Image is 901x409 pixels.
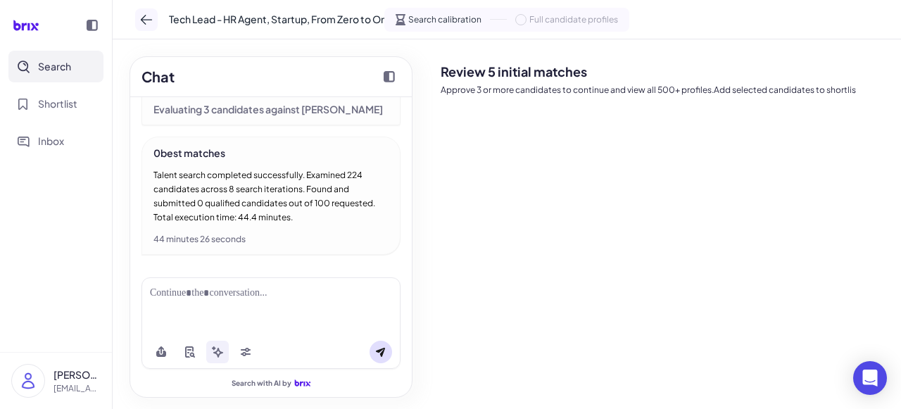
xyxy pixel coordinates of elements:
p: [EMAIL_ADDRESS][DOMAIN_NAME] [53,382,101,395]
p: Approve 3 or more candidates to continue and view all 500+ profiles.Add selected candidates to sh... [441,84,890,96]
div: 0 best matches [153,146,389,160]
span: Tech Lead - HR Agent, Startup, From Zero to One [169,12,393,27]
div: 44 minutes 26 seconds [153,233,246,246]
button: Send message [370,341,392,363]
button: Shortlist [8,88,103,120]
h2: Review 5 initial matches [441,62,890,81]
div: Open Intercom Messenger [853,361,887,395]
span: Search [38,59,71,74]
div: Talent search completed successfully. Examined 224 candidates across 8 search iterations. Found a... [153,168,389,225]
span: Full candidate profiles [529,13,618,26]
button: Collapse chat [378,65,401,88]
img: user_logo.png [12,365,44,397]
p: [PERSON_NAME] [53,367,101,382]
h2: Chat [141,66,175,87]
button: Search [8,51,103,82]
div: Evaluating 3 candidates against [PERSON_NAME] [153,102,383,116]
button: Inbox [8,125,103,157]
span: Search with AI by [232,379,291,388]
span: Search calibration [408,13,481,26]
span: Shortlist [38,96,77,111]
span: Inbox [38,134,64,149]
